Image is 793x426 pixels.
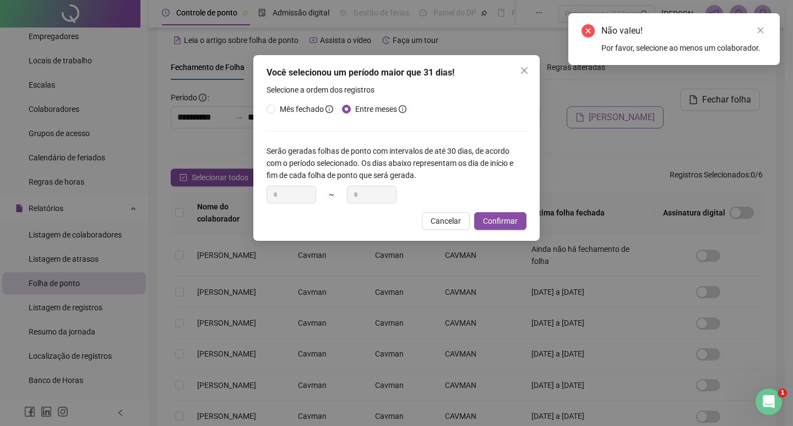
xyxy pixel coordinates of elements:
[474,212,526,230] button: Confirmar
[267,66,526,79] div: Você selecionou um período maior que 31 dias!
[325,105,333,113] span: info-circle
[355,105,397,114] span: Entre meses
[582,24,595,37] span: close-circle
[422,212,470,230] button: Cancelar
[267,145,526,181] label: Serão geradas folhas de ponto com intervalos de até 30 dias, de acordo com o período selecionado....
[267,186,397,203] div: ~
[754,24,767,36] a: Close
[483,215,518,227] span: Confirmar
[267,84,382,96] label: Selecione a ordem dos registros
[520,66,529,75] span: close
[431,215,461,227] span: Cancelar
[280,105,324,114] span: Mês fechado
[399,105,406,113] span: info-circle
[756,389,782,415] iframe: Intercom live chat
[757,26,764,34] span: close
[778,389,787,397] span: 1
[601,42,767,54] div: Por favor, selecione ao menos um colaborador.
[601,24,767,37] div: Não valeu!
[515,62,533,79] button: Close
